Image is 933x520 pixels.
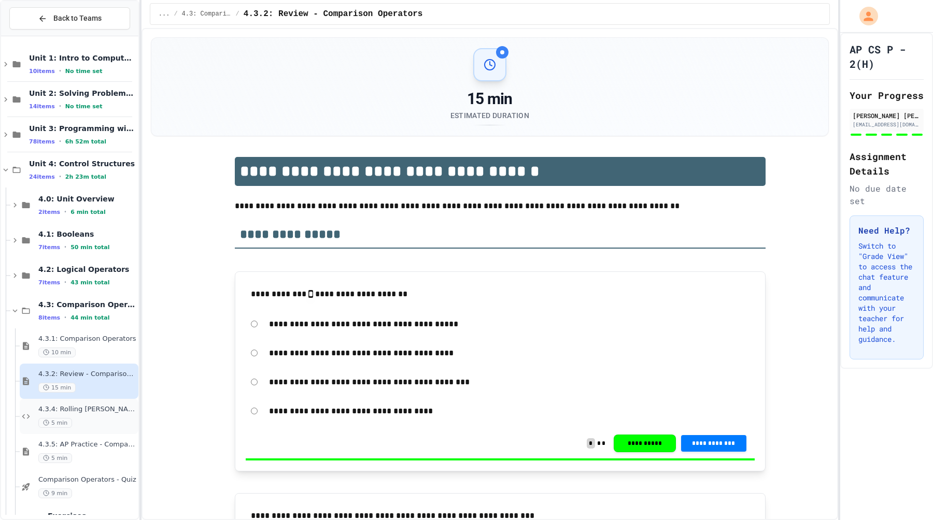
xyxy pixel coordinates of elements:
[182,10,232,18] span: 4.3: Comparison Operators
[850,42,924,71] h1: AP CS P - 2(H)
[38,209,60,215] span: 2 items
[38,405,136,414] span: 4.3.4: Rolling [PERSON_NAME]
[70,244,109,251] span: 50 min total
[65,138,106,145] span: 6h 52m total
[38,314,60,321] span: 8 items
[38,383,76,393] span: 15 min
[38,279,60,286] span: 7 items
[59,172,61,181] span: •
[38,488,72,498] span: 9 min
[29,124,136,133] span: Unit 3: Programming with Python
[38,229,136,239] span: 4.1: Booleans
[29,159,136,168] span: Unit 4: Control Structures
[159,10,170,18] span: ...
[38,348,76,357] span: 10 min
[850,88,924,103] h2: Your Progress
[38,194,136,204] span: 4.0: Unit Overview
[65,174,106,180] span: 2h 23m total
[853,111,921,120] div: [PERSON_NAME] [PERSON_NAME]
[29,53,136,63] span: Unit 1: Intro to Computer Science
[450,90,529,108] div: 15 min
[65,103,103,110] span: No time set
[853,121,921,128] div: [EMAIL_ADDRESS][DOMAIN_NAME]
[450,110,529,121] div: Estimated Duration
[59,67,61,75] span: •
[849,4,881,28] div: My Account
[29,138,55,145] span: 78 items
[64,278,66,286] span: •
[236,10,239,18] span: /
[174,10,177,18] span: /
[29,89,136,98] span: Unit 2: Solving Problems in Computer Science
[38,370,136,379] span: 4.3.2: Review - Comparison Operators
[29,68,55,75] span: 10 items
[65,68,103,75] span: No time set
[850,149,924,178] h2: Assignment Details
[38,335,136,343] span: 4.3.1: Comparison Operators
[38,265,136,274] span: 4.2: Logical Operators
[70,314,109,321] span: 44 min total
[70,279,109,286] span: 43 min total
[38,453,72,463] span: 5 min
[70,209,106,215] span: 6 min total
[53,13,102,24] span: Back to Teams
[64,243,66,251] span: •
[858,241,915,344] p: Switch to "Grade View" to access the chat feature and communicate with your teacher for help and ...
[59,102,61,110] span: •
[29,174,55,180] span: 24 items
[9,7,130,30] button: Back to Teams
[38,440,136,449] span: 4.3.5: AP Practice - Comparison Operators
[38,418,72,428] span: 5 min
[38,475,136,484] span: Comparison Operators - Quiz
[850,182,924,207] div: No due date set
[64,208,66,216] span: •
[858,224,915,237] h3: Need Help?
[59,137,61,146] span: •
[64,313,66,322] span: •
[29,103,55,110] span: 14 items
[38,300,136,309] span: 4.3: Comparison Operators
[244,8,423,20] span: 4.3.2: Review - Comparison Operators
[38,244,60,251] span: 7 items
